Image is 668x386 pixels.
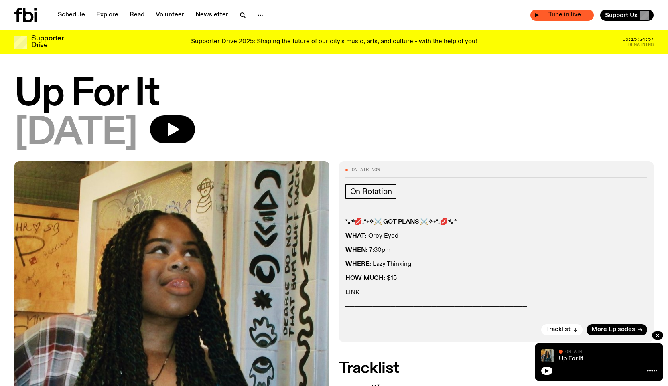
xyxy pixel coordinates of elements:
a: On Rotation [345,184,397,199]
a: More Episodes [587,324,647,335]
span: 05:15:24:57 [623,37,654,42]
a: Schedule [53,10,90,21]
span: On Air [565,349,582,354]
span: [DATE] [14,115,137,152]
span: On Air Now [352,168,380,172]
span: More Episodes [591,327,635,333]
p: : Orey Eyed [345,232,648,240]
h1: Up For It [14,76,654,112]
p: Supporter Drive 2025: Shaping the future of our city’s music, arts, and culture - with the help o... [191,38,477,46]
span: Remaining [628,42,654,47]
p: : 7:30pm [345,247,648,254]
a: LINK [345,289,359,296]
span: Support Us [605,12,638,19]
a: Volunteer [151,10,189,21]
a: Read [125,10,149,21]
p: : Lazy Thinking [345,261,648,268]
a: Newsletter [191,10,233,21]
span: Tracklist [546,327,571,333]
p: : $15 [345,275,648,282]
button: Tracklist [541,324,583,335]
p: ° [345,218,648,226]
a: Up For It [559,356,583,362]
h3: Supporter Drive [31,35,63,49]
span: Tune in live [539,12,590,18]
strong: WHERE [345,261,370,267]
img: Ify - a Brown Skin girl with black braided twists, looking up to the side with her tongue stickin... [541,349,554,362]
button: Support Us [600,10,654,21]
button: On AirUp For ItTune in live [530,10,594,21]
h2: Tracklist [339,361,654,376]
span: On Rotation [350,187,392,196]
strong: MUCH [363,275,384,281]
p: ──────────────────────────────────────── [345,303,648,311]
a: Explore [91,10,123,21]
strong: WHAT [345,233,365,239]
strong: WHEN [345,247,366,253]
strong: HOW [345,275,362,281]
strong: ｡༄💋.°˖✧⚔ GOT PLANS ⚔✧˖°.💋༄｡° [348,219,457,225]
